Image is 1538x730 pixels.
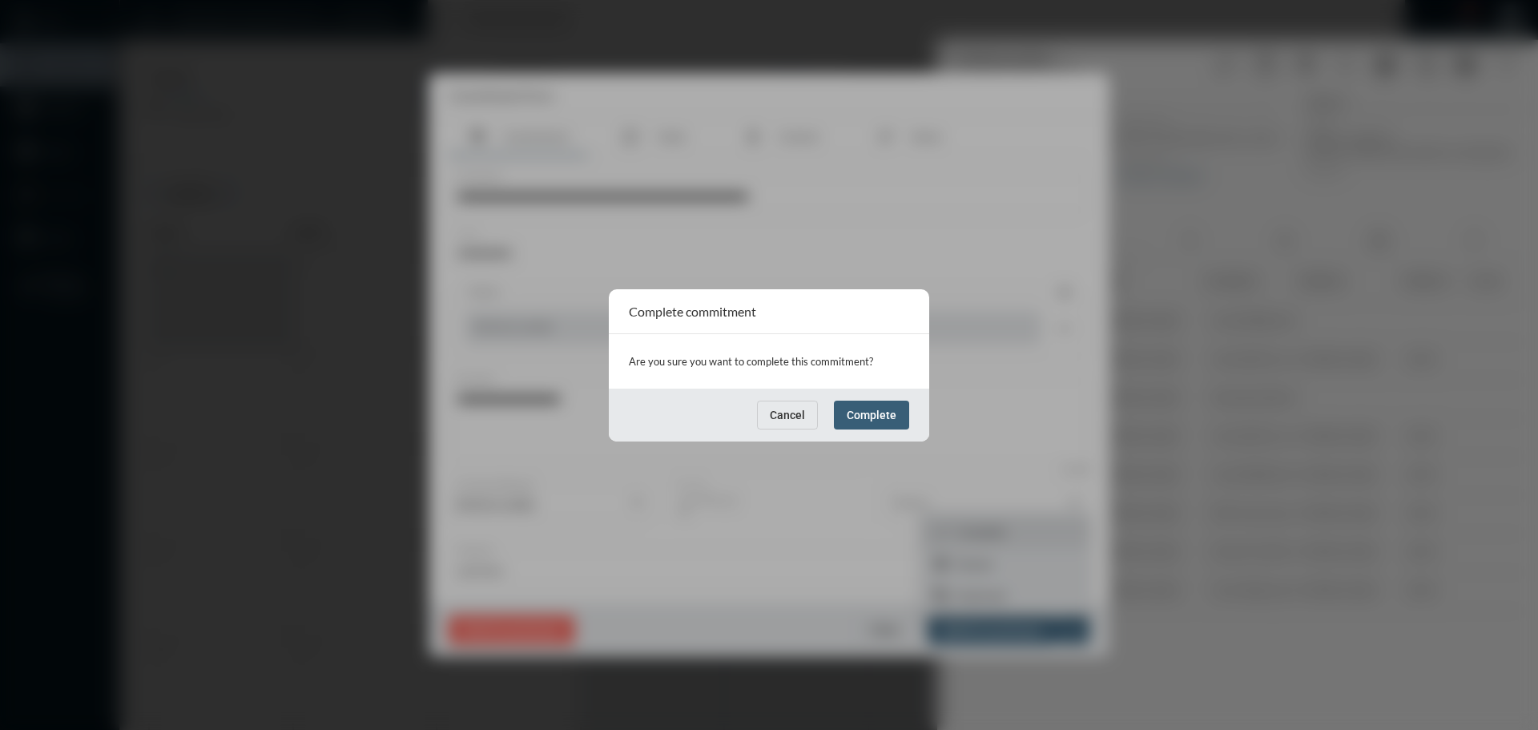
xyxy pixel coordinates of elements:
[847,409,896,421] span: Complete
[770,409,805,421] span: Cancel
[629,350,909,373] p: Are you sure you want to complete this commitment?
[629,304,756,319] h2: Complete commitment
[757,401,818,430] button: Cancel
[834,401,909,430] button: Complete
